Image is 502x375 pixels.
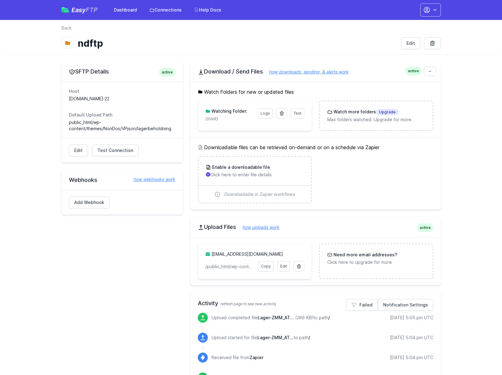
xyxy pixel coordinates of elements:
[78,38,396,49] h1: ndftp
[61,7,69,13] img: easyftp_logo.png
[376,109,398,115] span: Upgrade
[110,4,141,16] a: Dashboard
[378,299,433,311] a: Notification Settings
[69,112,175,118] dt: Default Upload Path
[69,145,88,156] a: Edit
[212,354,263,361] p: Received file from
[212,315,330,321] p: Upload completed file to path
[69,119,175,132] dd: public_html/wp-content/themes/NonDos/VPjson/lagerbeholdning
[207,116,218,121] i: (root)
[224,191,295,197] span: Downloadable in Zapier workflows
[327,116,425,123] p: Max folders watched. Upgrade for more.
[328,315,330,320] span: /
[346,299,378,311] a: Failed
[295,315,313,320] i: (266 KB)
[320,101,432,130] a: Watch more foldersUpgrade Max folders watched. Upgrade for more.
[294,111,301,116] span: Test
[97,147,133,154] span: Test Connection
[210,108,247,114] h3: Watching Folder:
[198,157,311,203] a: Enable a downloadable file Click here to enter file details Downloadable in Zapier workflows
[198,223,433,231] h2: Upload Files
[190,4,225,16] a: Help Docs
[69,96,175,102] dd: [DOMAIN_NAME]:22
[221,301,276,306] span: refresh page to see new activity
[236,225,280,230] a: how uploads work
[205,116,254,122] p: /
[263,69,349,74] a: how downloads, sending, & alerts work
[71,7,98,13] span: Easy
[198,88,433,96] h5: Watch Folders for new or updated files
[309,335,310,340] span: /
[159,68,175,77] span: active
[250,355,263,360] span: Zapier
[327,259,425,265] p: Click here to upgrade for more
[212,251,283,257] a: [EMAIL_ADDRESS][DOMAIN_NAME]
[92,145,139,156] a: Test Connection
[61,25,72,31] a: Back
[198,144,433,151] h5: Downloadable files can be retrieved on-demand or on a schedule via Zapier
[320,244,432,273] a: Need more email addresses? Click here to upgrade for more
[212,335,310,341] p: Upload started for file to path
[69,197,110,208] a: Add Webhook
[127,176,175,183] a: how webhooks work
[86,6,98,14] span: FTP
[69,88,175,94] dt: Host
[258,108,273,119] a: Logs
[146,4,185,16] a: Connections
[390,315,433,321] div: [DATE] 5:05 pm UTC
[258,261,274,272] a: Copy
[332,252,397,258] h3: Need more email addresses?
[206,172,304,178] p: Click here to enter file details
[390,354,433,361] div: [DATE] 5:04 pm UTC
[291,108,304,119] a: Test
[205,263,254,270] p: /public_html/wp-content/themes/NonDos/VPjson
[211,164,270,170] h3: Enable a downloadable file
[390,335,433,341] div: [DATE] 5:04 pm UTC
[405,67,422,75] span: active
[198,68,433,75] h2: Download / Send Files
[417,223,433,232] span: active
[61,7,98,13] a: EasyFTP
[257,335,294,340] span: Lager-ZMM_ATP_QUANTITY_SHOW_N976.csv
[198,299,433,308] h2: Activity
[401,37,420,49] a: Edit
[332,109,398,115] h3: Watch more folders
[277,261,290,272] a: Edit
[69,68,175,75] h2: SFTP Details
[69,176,175,184] h2: Webhooks
[61,25,441,35] nav: Breadcrumb
[258,315,294,320] span: Lager-ZMM_ATP_QUANTITY_SHOW_N976.csv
